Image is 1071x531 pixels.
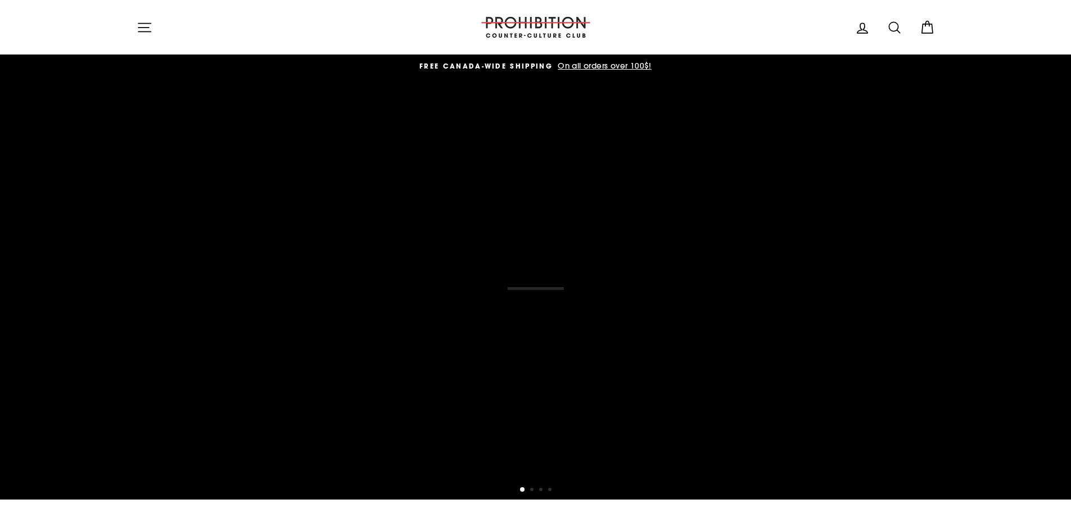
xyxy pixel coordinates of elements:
span: FREE CANADA-WIDE SHIPPING [419,61,553,71]
button: 1 [520,487,526,493]
span: On all orders over 100$! [555,61,652,71]
button: 4 [548,488,554,493]
button: 3 [539,488,545,493]
button: 2 [530,488,536,493]
img: PROHIBITION COUNTER-CULTURE CLUB [480,17,592,38]
a: FREE CANADA-WIDE SHIPPING On all orders over 100$! [139,60,932,72]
